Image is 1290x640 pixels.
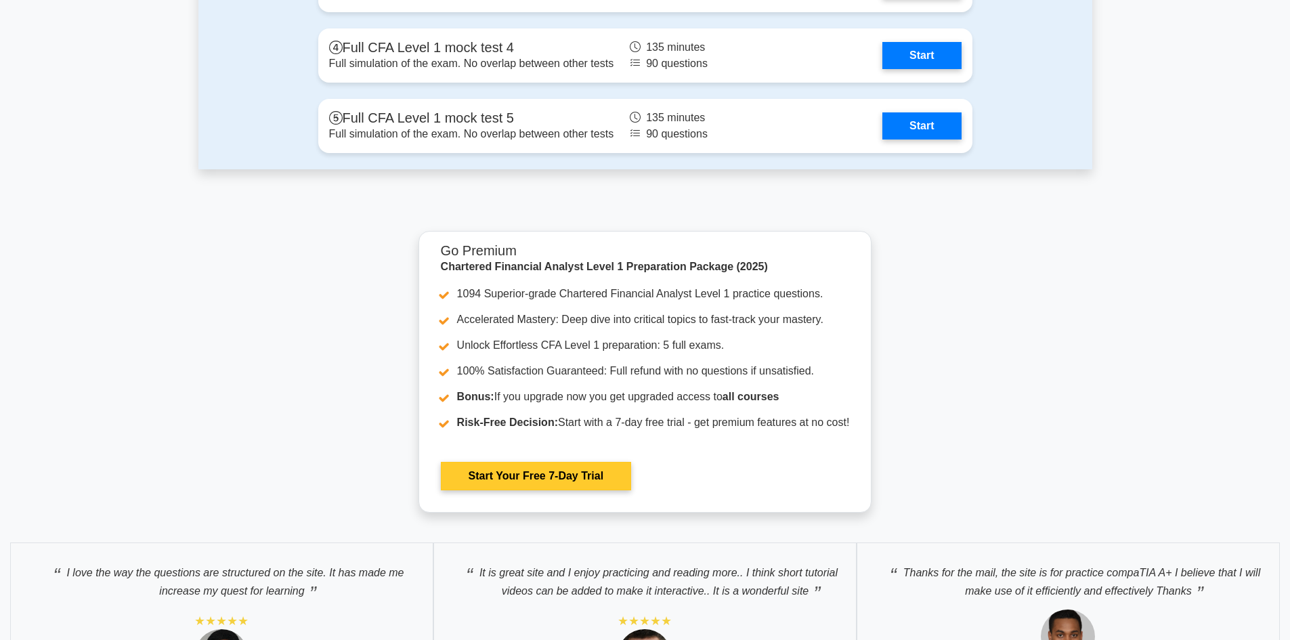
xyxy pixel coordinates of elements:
[618,613,672,629] div: ★★★★★
[871,557,1266,599] p: Thanks for the mail, the site is for practice compaTIA A+ I believe that I will make use of it ef...
[882,112,961,140] a: Start
[448,557,842,599] p: It is great site and I enjoy practicing and reading more.. I think short tutorial videos can be a...
[194,613,249,629] div: ★★★★★
[441,462,631,490] a: Start Your Free 7-Day Trial
[24,557,419,599] p: I love the way the questions are structured on the site. It has made me increase my quest for lea...
[882,42,961,69] a: Start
